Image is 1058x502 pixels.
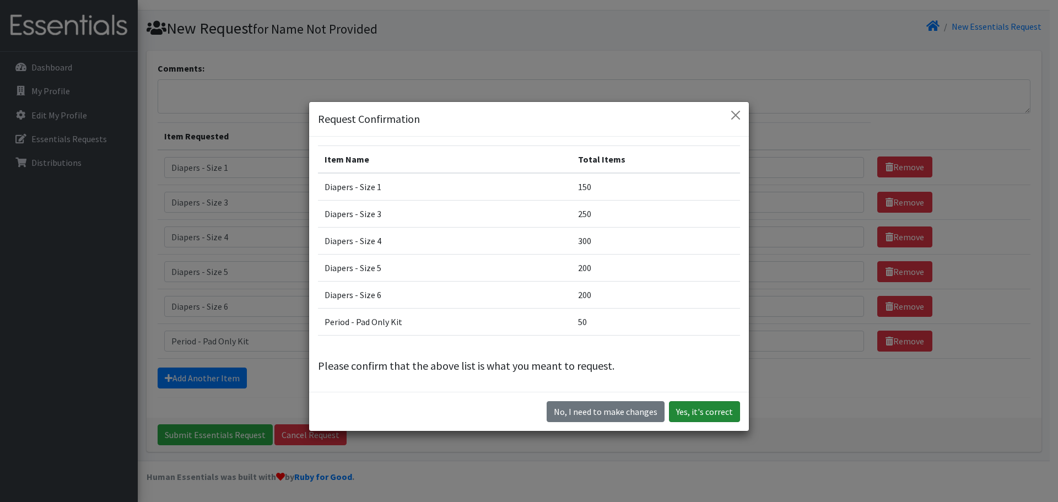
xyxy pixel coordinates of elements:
td: 250 [571,201,740,228]
h5: Request Confirmation [318,111,420,127]
td: Diapers - Size 6 [318,282,571,309]
td: 200 [571,282,740,309]
th: Item Name [318,146,571,174]
button: Yes, it's correct [669,401,740,422]
button: No I need to make changes [547,401,665,422]
td: Diapers - Size 1 [318,173,571,201]
td: Diapers - Size 3 [318,201,571,228]
td: 50 [571,309,740,336]
th: Total Items [571,146,740,174]
td: Period - Pad Only Kit [318,309,571,336]
button: Close [727,106,744,124]
td: 300 [571,228,740,255]
td: Diapers - Size 5 [318,255,571,282]
p: Please confirm that the above list is what you meant to request. [318,358,740,374]
td: 150 [571,173,740,201]
td: 200 [571,255,740,282]
td: Diapers - Size 4 [318,228,571,255]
